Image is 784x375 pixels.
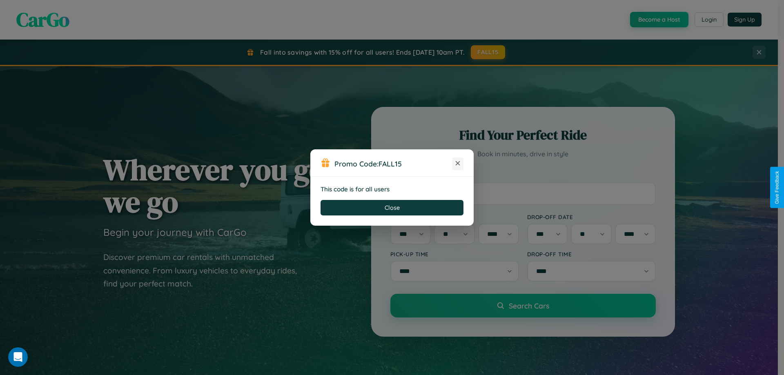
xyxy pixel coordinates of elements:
strong: This code is for all users [321,185,390,193]
h3: Promo Code: [334,159,452,168]
div: Give Feedback [774,171,780,204]
button: Close [321,200,463,215]
b: FALL15 [379,159,402,168]
iframe: Intercom live chat [8,347,28,367]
